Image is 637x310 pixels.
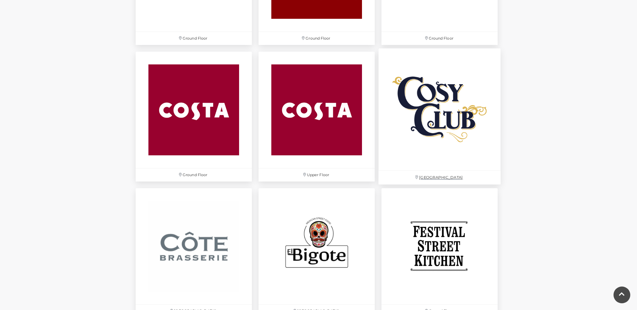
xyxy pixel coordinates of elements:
[136,168,252,182] p: Ground Floor
[259,168,375,182] p: Upper Floor
[375,45,504,188] a: [GEOGRAPHIC_DATA]
[255,48,378,185] a: Upper Floor
[378,171,501,185] p: [GEOGRAPHIC_DATA]
[136,32,252,45] p: Ground Floor
[381,32,498,45] p: Ground Floor
[259,32,375,45] p: Ground Floor
[132,48,255,185] a: Ground Floor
